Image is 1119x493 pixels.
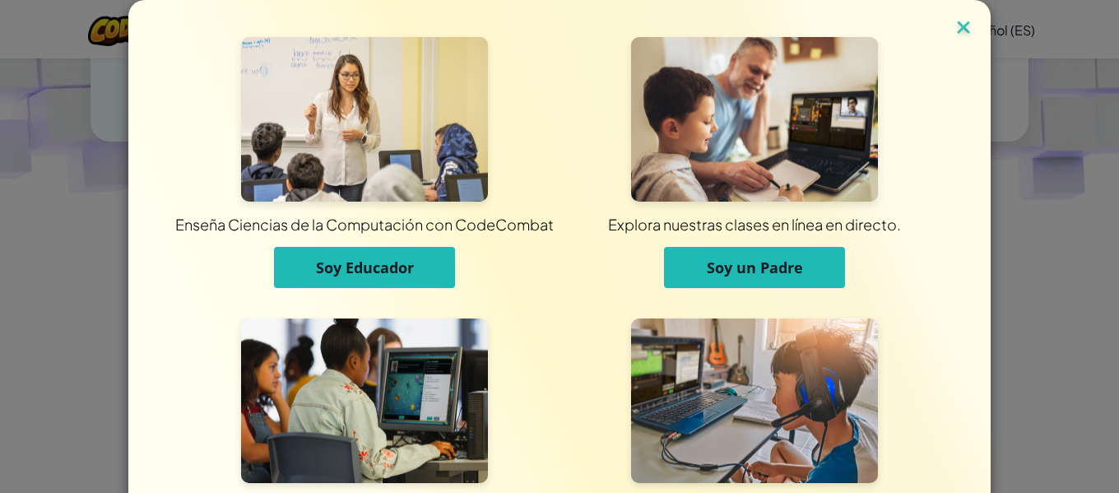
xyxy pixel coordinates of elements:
[664,247,845,288] button: Soy un Padre
[953,16,974,41] img: close icon
[707,258,803,277] span: Soy un Padre
[631,319,878,483] img: Para Individuos
[631,37,878,202] img: Para Padres
[316,258,414,277] span: Soy Educador
[241,37,488,202] img: Para Educadores
[241,319,488,483] img: Para Estudiantes
[274,247,455,288] button: Soy Educador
